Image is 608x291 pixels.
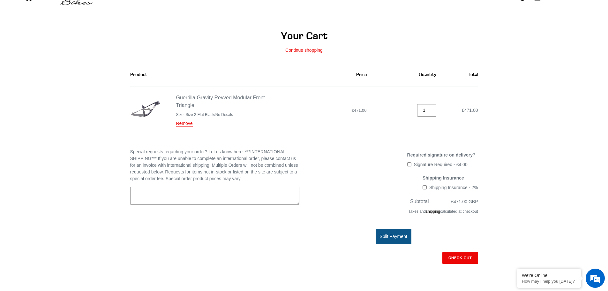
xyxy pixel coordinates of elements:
th: Total [443,62,478,87]
span: Shipping Insurance - 2% [429,185,478,190]
span: £471.00 [462,108,478,113]
button: Split Payment [376,229,411,244]
span: Required signature on delivery? [407,152,476,157]
th: Product [130,62,287,87]
span: £471.00 GBP [451,199,478,204]
a: Remove Guerrilla Gravity Revved Modular Front Triangle - Size 2-Flat Black/No Decals [176,121,193,126]
p: How may I help you today? [522,279,576,284]
span: £471.00 [352,108,367,113]
a: shipping [426,209,440,214]
span: Split Payment [379,234,407,239]
label: Special requests regarding your order? Let us know here. ***INTERNATIONAL SHIPPING*** If you are ... [130,149,299,182]
a: Guerrilla Gravity Revved Modular Front Triangle [176,95,265,108]
span: Subtotal [410,199,429,204]
div: Taxes and calculated at checkout [309,205,478,221]
span: Shipping Insurance [423,175,464,180]
iframe: PayPal-paypal [309,276,478,290]
ul: Product details [176,111,280,118]
a: Continue shopping [285,48,323,53]
th: Price [287,62,374,87]
h1: Your Cart [130,30,478,42]
input: Shipping Insurance - 2% [423,185,427,189]
img: Guerrilla Gravity Revved Modular Front Triangle [130,94,161,124]
input: Signature Required - £4.00 [407,162,411,166]
li: Size: Size 2-Flat Black/No Decals [176,112,280,118]
input: Check out [442,252,478,264]
span: Signature Required - £4.00 [414,162,468,167]
div: We're Online! [522,273,576,278]
th: Quantity [374,62,443,87]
